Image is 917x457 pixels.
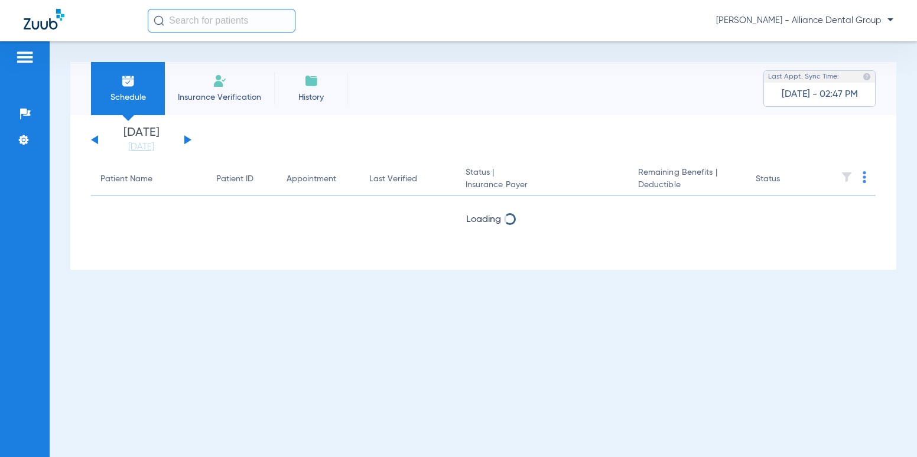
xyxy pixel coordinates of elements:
[106,141,177,153] a: [DATE]
[629,163,746,196] th: Remaining Benefits |
[106,127,177,153] li: [DATE]
[100,173,152,185] div: Patient Name
[466,215,501,224] span: Loading
[369,173,447,185] div: Last Verified
[213,74,227,88] img: Manual Insurance Verification
[100,173,197,185] div: Patient Name
[216,173,253,185] div: Patient ID
[863,73,871,81] img: last sync help info
[466,179,619,191] span: Insurance Payer
[369,173,417,185] div: Last Verified
[121,74,135,88] img: Schedule
[768,71,839,83] span: Last Appt. Sync Time:
[456,163,629,196] th: Status |
[174,92,265,103] span: Insurance Verification
[841,171,853,183] img: filter.svg
[863,171,866,183] img: group-dot-blue.svg
[287,173,336,185] div: Appointment
[24,9,64,30] img: Zuub Logo
[216,173,268,185] div: Patient ID
[100,92,156,103] span: Schedule
[716,15,893,27] span: [PERSON_NAME] - Alliance Dental Group
[15,50,34,64] img: hamburger-icon
[304,74,318,88] img: History
[638,179,737,191] span: Deductible
[782,89,858,100] span: [DATE] - 02:47 PM
[148,9,295,32] input: Search for patients
[283,92,339,103] span: History
[746,163,826,196] th: Status
[287,173,350,185] div: Appointment
[154,15,164,26] img: Search Icon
